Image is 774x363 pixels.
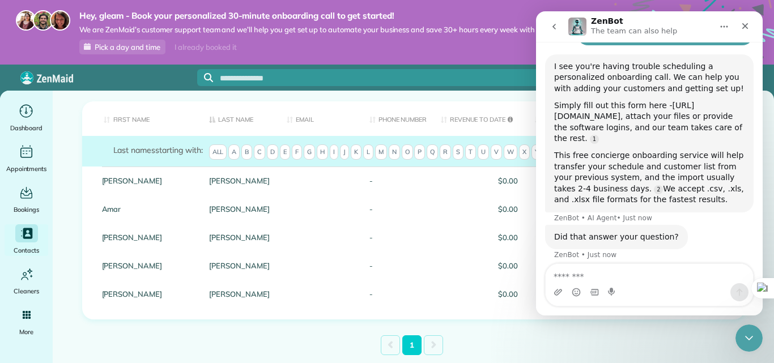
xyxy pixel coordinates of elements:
span: Q [427,144,438,160]
svg: Focus search [204,73,213,82]
span: F [292,144,302,160]
span: $0.00 [535,205,612,213]
span: $0.00 [535,177,612,185]
span: $0.00 [441,177,518,185]
span: I [330,144,338,160]
span: Pick a day and time [95,42,160,52]
span: O [402,144,413,160]
span: $0.00 [535,233,612,241]
th: Phone number: activate to sort column ascending [361,101,432,136]
span: M [375,144,387,160]
span: $0.00 [535,262,612,270]
a: [PERSON_NAME] [209,262,270,270]
span: $0.00 [535,290,612,298]
th: Revenue to Date: activate to sort column ascending [432,101,526,136]
span: P [414,144,425,160]
span: D [267,144,278,160]
a: Dashboard [5,102,48,134]
span: A [228,144,240,160]
span: K [351,144,362,160]
th: Email: activate to sort column ascending [278,101,361,136]
span: G [304,144,315,160]
button: Focus search [197,73,213,82]
span: Y [531,144,542,160]
iframe: To enrich screen reader interactions, please activate Accessibility in Grammarly extension settings [536,11,763,315]
span: C [254,144,265,160]
span: More [19,326,33,338]
span: We are ZenMaid’s customer support team and we’ll help you get set up to automate your business an... [79,25,568,35]
label: starting with: [113,144,203,156]
span: W [504,144,517,160]
span: $0.00 [441,233,518,241]
span: N [389,144,400,160]
span: R [440,144,451,160]
th: Unpaid Balance: activate to sort column ascending [526,101,620,136]
div: - [361,166,432,195]
div: I already booked it [168,40,243,54]
a: Bookings [5,183,48,215]
div: - [361,223,432,251]
span: $0.00 [441,290,518,298]
a: [PERSON_NAME] [209,233,270,241]
span: Appointments [6,163,47,174]
th: Last Name: activate to sort column descending [201,101,278,136]
a: [PERSON_NAME] [102,233,193,241]
span: Bookings [14,204,40,215]
a: Pick a day and time [79,40,165,54]
span: U [478,144,489,160]
img: jorge-587dff0eeaa6aab1f244e6dc62b8924c3b6ad411094392a53c71c6c4a576187d.jpg [33,10,53,31]
a: 1 [402,335,422,355]
a: [PERSON_NAME] [209,177,270,185]
div: - [361,251,432,280]
a: [PERSON_NAME] [209,290,270,298]
a: Amar [102,205,193,213]
img: maria-72a9807cf96188c08ef61303f053569d2e2a8a1cde33d635c8a3ac13582a053d.jpg [16,10,36,31]
span: $0.00 [441,205,518,213]
span: Cleaners [14,285,39,297]
img: michelle-19f622bdf1676172e81f8f8fba1fb50e276960ebfe0243fe18214015130c80e4.jpg [50,10,70,31]
a: Contacts [5,224,48,256]
th: First Name: activate to sort column ascending [82,101,201,136]
span: S [453,144,463,160]
span: X [519,144,530,160]
span: Contacts [14,245,39,256]
span: B [241,144,252,160]
a: [PERSON_NAME] [102,177,193,185]
div: - [361,195,432,223]
span: Last names [113,145,156,155]
span: L [363,144,373,160]
strong: Hey, gleam - Book your personalized 30-minute onboarding call to get started! [79,10,568,22]
a: Appointments [5,143,48,174]
span: J [340,144,349,160]
span: All [209,144,227,160]
span: E [280,144,290,160]
a: [PERSON_NAME] [102,290,193,298]
span: Dashboard [10,122,42,134]
a: [PERSON_NAME] [209,205,270,213]
a: [PERSON_NAME] [102,262,193,270]
span: T [465,144,476,160]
